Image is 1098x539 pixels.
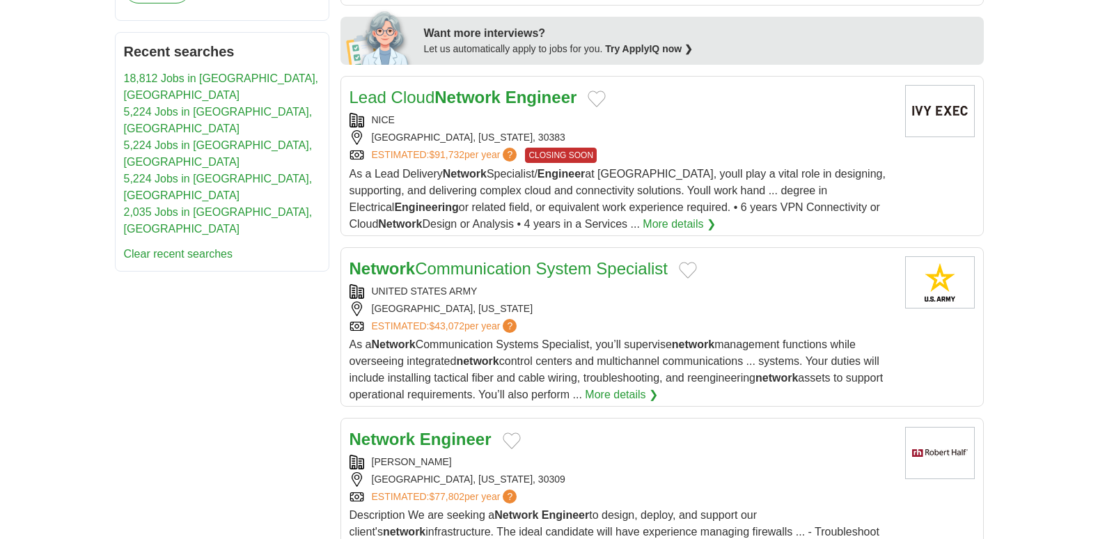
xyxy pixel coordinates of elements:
[350,430,416,448] strong: Network
[350,113,894,127] div: NICE
[350,88,577,107] a: Lead CloudNetwork Engineer
[424,25,975,42] div: Want more interviews?
[350,130,894,145] div: [GEOGRAPHIC_DATA], [US_STATE], 30383
[672,338,714,350] strong: network
[350,302,894,316] div: [GEOGRAPHIC_DATA], [US_STATE]
[378,218,422,230] strong: Network
[394,201,458,213] strong: Engineering
[124,41,320,62] h2: Recent searches
[350,430,492,448] a: Network Engineer
[372,286,478,297] a: UNITED STATES ARMY
[503,490,517,503] span: ?
[350,259,416,278] strong: Network
[372,490,520,504] a: ESTIMATED:$77,802per year?
[905,85,975,137] img: Company logo
[588,91,606,107] button: Add to favorite jobs
[643,216,716,233] a: More details ❯
[585,386,658,403] a: More details ❯
[605,43,693,54] a: Try ApplyIQ now ❯
[350,338,884,400] span: As a Communication Systems Specialist, you’ll supervise management functions while overseeing int...
[124,173,313,201] a: 5,224 Jobs in [GEOGRAPHIC_DATA], [GEOGRAPHIC_DATA]
[429,320,464,331] span: $43,072
[525,148,597,163] span: CLOSING SOON
[124,106,313,134] a: 5,224 Jobs in [GEOGRAPHIC_DATA], [GEOGRAPHIC_DATA]
[538,168,585,180] strong: Engineer
[905,427,975,479] img: Robert Half logo
[443,168,487,180] strong: Network
[503,319,517,333] span: ?
[383,526,425,538] strong: network
[429,491,464,502] span: $77,802
[505,88,577,107] strong: Engineer
[124,72,319,101] a: 18,812 Jobs in [GEOGRAPHIC_DATA], [GEOGRAPHIC_DATA]
[350,259,668,278] a: NetworkCommunication System Specialist
[420,430,492,448] strong: Engineer
[905,256,975,308] img: United States Army logo
[456,355,499,367] strong: network
[434,88,501,107] strong: Network
[124,206,313,235] a: 2,035 Jobs in [GEOGRAPHIC_DATA], [GEOGRAPHIC_DATA]
[124,139,313,168] a: 5,224 Jobs in [GEOGRAPHIC_DATA], [GEOGRAPHIC_DATA]
[346,9,414,65] img: apply-iq-scientist.png
[372,338,416,350] strong: Network
[372,148,520,163] a: ESTIMATED:$91,732per year?
[372,319,520,334] a: ESTIMATED:$43,072per year?
[429,149,464,160] span: $91,732
[350,168,886,230] span: As a Lead Delivery Specialist/ at [GEOGRAPHIC_DATA], youll play a vital role in designing, suppor...
[494,509,538,521] strong: Network
[503,432,521,449] button: Add to favorite jobs
[503,148,517,162] span: ?
[542,509,589,521] strong: Engineer
[350,472,894,487] div: [GEOGRAPHIC_DATA], [US_STATE], 30309
[679,262,697,279] button: Add to favorite jobs
[424,42,975,56] div: Let us automatically apply to jobs for you.
[124,248,233,260] a: Clear recent searches
[755,372,798,384] strong: network
[372,456,452,467] a: [PERSON_NAME]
